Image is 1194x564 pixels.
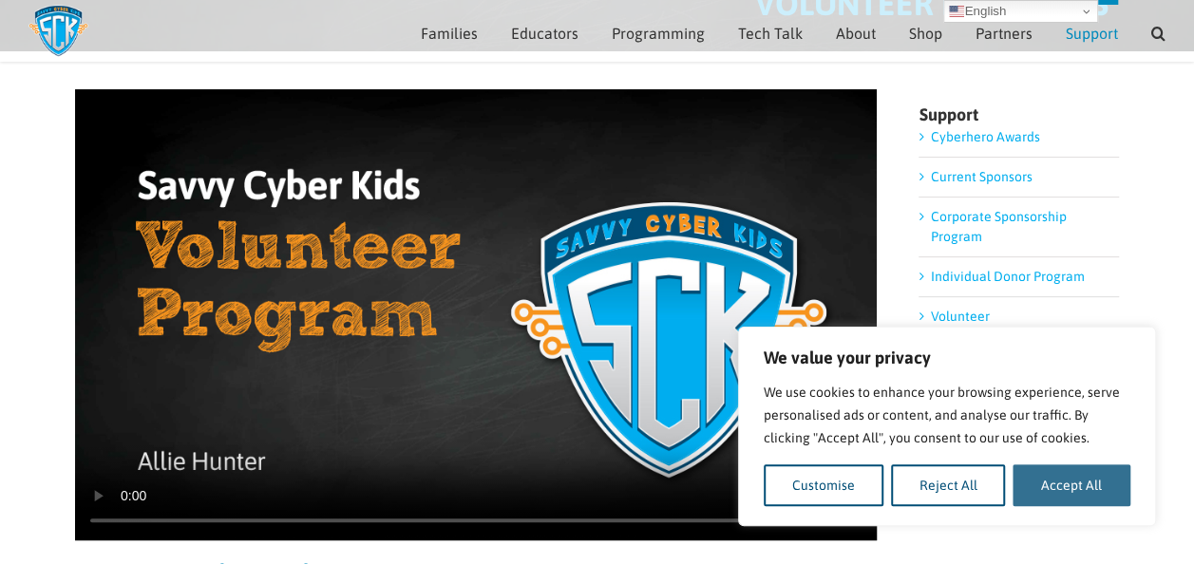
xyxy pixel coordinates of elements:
[511,26,578,41] span: Educators
[764,347,1130,369] p: We value your privacy
[891,464,1006,506] button: Reject All
[949,4,964,19] img: en
[421,26,478,41] span: Families
[764,464,883,506] button: Customise
[764,381,1130,449] p: We use cookies to enhance your browsing experience, serve personalised ads or content, and analys...
[976,26,1033,41] span: Partners
[930,209,1066,244] a: Corporate Sponsorship Program
[930,129,1039,144] a: Cyberhero Awards
[28,5,88,57] img: Savvy Cyber Kids Logo
[75,89,878,541] video: Sorry, your browser doesn't support embedded videos.
[612,26,705,41] span: Programming
[930,309,989,324] a: Volunteer
[909,26,942,41] span: Shop
[919,106,1119,123] h4: Support
[738,26,803,41] span: Tech Talk
[930,269,1084,284] a: Individual Donor Program
[836,26,876,41] span: About
[1066,26,1118,41] span: Support
[930,169,1032,184] a: Current Sponsors
[1013,464,1130,506] button: Accept All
